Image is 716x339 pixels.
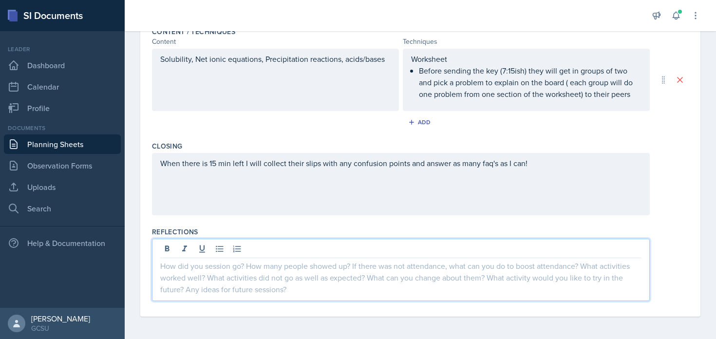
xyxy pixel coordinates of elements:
[152,27,235,37] label: Content / Techniques
[160,53,391,65] p: Solubility, Net ionic equations, Precipitation reactions, acids/bases
[4,199,121,218] a: Search
[4,77,121,96] a: Calendar
[4,45,121,54] div: Leader
[4,177,121,197] a: Uploads
[4,124,121,132] div: Documents
[419,65,641,100] p: Before sending the key (7:15ish) they will get in groups of two and pick a problem to explain on ...
[411,53,641,65] p: Worksheet
[152,141,182,151] label: Closing
[403,37,650,47] div: Techniques
[405,115,436,130] button: Add
[4,134,121,154] a: Planning Sheets
[410,118,431,126] div: Add
[4,156,121,175] a: Observation Forms
[4,98,121,118] a: Profile
[31,323,90,333] div: GCSU
[4,56,121,75] a: Dashboard
[31,314,90,323] div: [PERSON_NAME]
[152,37,399,47] div: Content
[4,233,121,253] div: Help & Documentation
[152,227,198,237] label: Reflections
[160,157,641,169] p: When there is 15 min left I will collect their slips with any confusion points and answer as many...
